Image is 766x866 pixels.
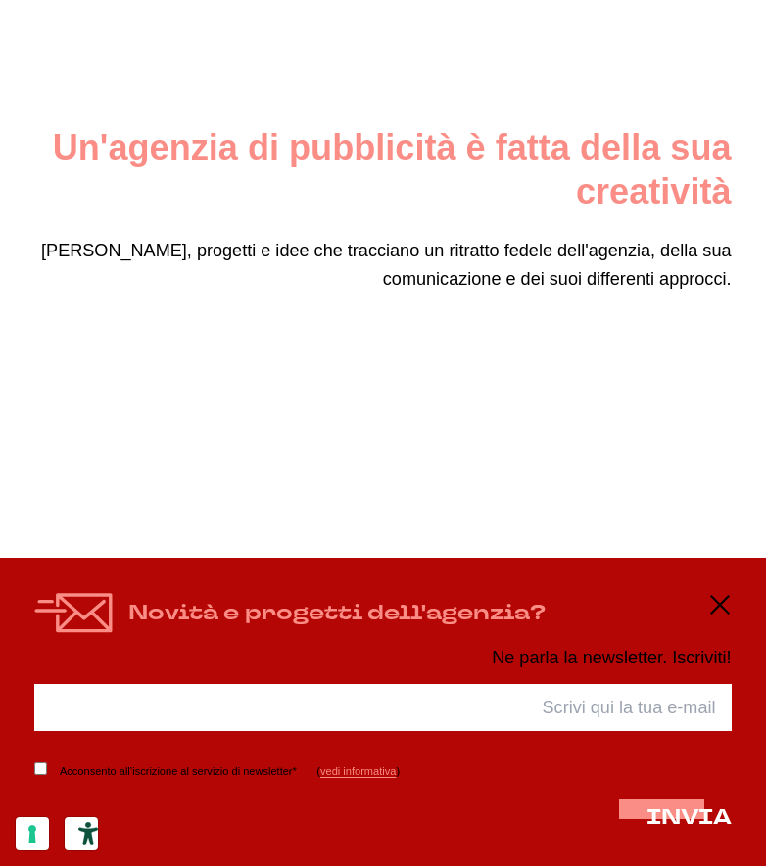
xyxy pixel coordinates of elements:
[128,599,546,627] h4: Novità e progetti dell'agenzia?
[34,125,731,213] h1: Un'agenzia di pubblicità è fatta della sua creatività
[320,765,396,777] a: vedi informativa
[646,803,732,832] span: INVIA
[49,343,368,796] a: Brand activation online, lo abbiamo fatto per Chef Express Content marketing per Chef Express su ...
[16,817,49,850] button: Le tue preferenze relative al consenso per le tecnologie di tracciamento
[60,762,297,782] label: Acconsento all’iscrizione al servizio di newsletter*
[34,237,731,294] p: [PERSON_NAME], progetti e idee che tracciano un ritratto fedele dell'agenzia, della sua comunicaz...
[646,806,732,831] button: INVIA
[34,649,731,668] p: Ne parla la newsletter. Iscriviti!
[34,684,731,731] input: Scrivi qui la tua e-mail
[316,765,400,777] span: ( )
[65,817,98,850] button: Strumenti di accessibilità
[398,343,717,842] a: Una nuova vita per la comunicazione social de LaFarmacia. Content marketing e content creation pe...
